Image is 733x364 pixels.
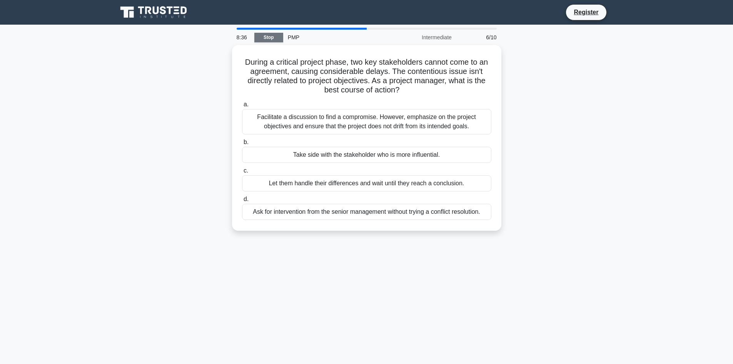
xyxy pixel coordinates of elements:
span: a. [244,101,249,107]
span: c. [244,167,248,174]
div: Intermediate [389,30,456,45]
div: Take side with the stakeholder who is more influential. [242,147,491,163]
div: Ask for intervention from the senior management without trying a conflict resolution. [242,204,491,220]
div: Let them handle their differences and wait until they reach a conclusion. [242,175,491,191]
span: b. [244,139,249,145]
a: Stop [254,33,283,42]
div: 6/10 [456,30,501,45]
a: Register [569,7,603,17]
div: PMP [283,30,389,45]
div: 8:36 [232,30,254,45]
span: d. [244,196,249,202]
div: Facilitate a discussion to find a compromise. However, emphasize on the project objectives and en... [242,109,491,134]
h5: During a critical project phase, two key stakeholders cannot come to an agreement, causing consid... [241,57,492,95]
